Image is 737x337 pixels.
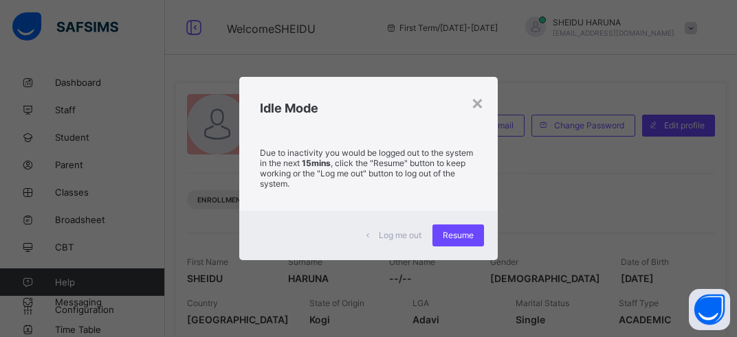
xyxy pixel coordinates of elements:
[302,158,331,168] strong: 15mins
[443,230,474,240] span: Resume
[689,289,730,330] button: Open asap
[471,91,484,114] div: ×
[260,148,476,189] p: Due to inactivity you would be logged out to the system in the next , click the "Resume" button t...
[379,230,421,240] span: Log me out
[260,101,476,115] h2: Idle Mode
